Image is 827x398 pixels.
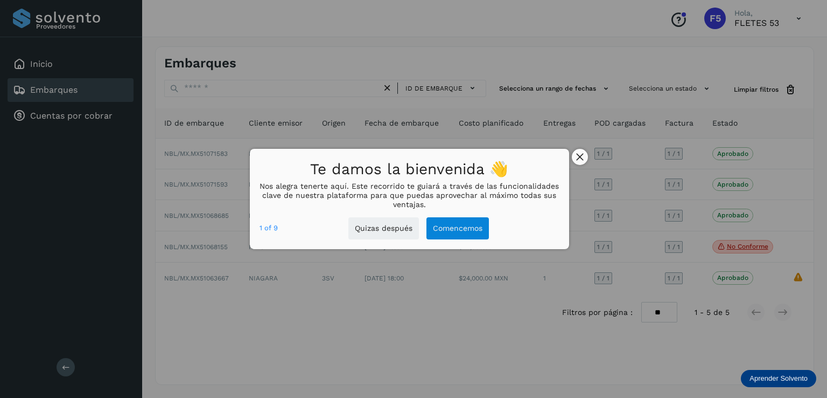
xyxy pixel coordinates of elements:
div: 1 of 9 [260,222,278,234]
button: close, [572,149,588,165]
button: Quizas después [348,217,419,239]
h1: Te damos la bienvenida 👋 [260,157,559,182]
p: Aprender Solvento [749,374,808,383]
div: Te damos la bienvenida 👋Nos alegra tenerte aquí. Este recorrido te guiará a través de las funcion... [250,149,569,249]
div: Aprender Solvento [741,370,816,387]
p: Nos alegra tenerte aquí. Este recorrido te guiará a través de las funcionalidades clave de nuestr... [260,182,559,209]
div: step 1 of 9 [260,222,278,234]
button: Comencemos [426,217,489,239]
